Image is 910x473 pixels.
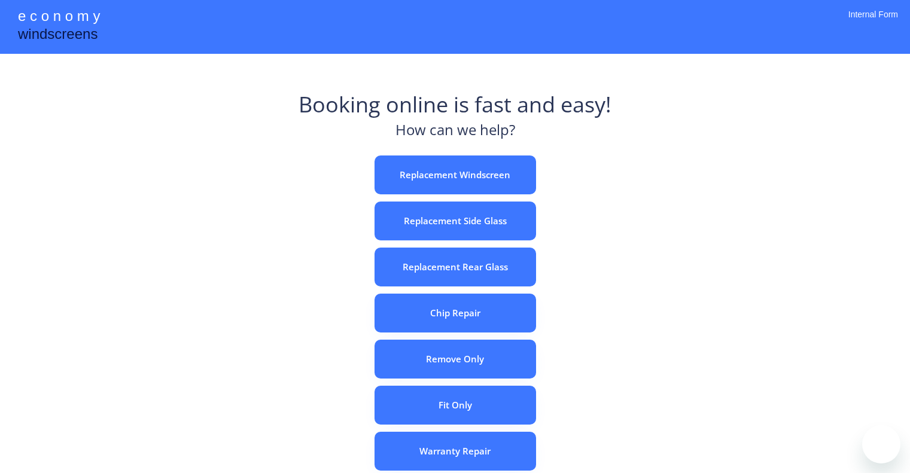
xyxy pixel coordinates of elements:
[862,425,900,463] iframe: Button to launch messaging window
[375,248,536,286] button: Replacement Rear Glass
[375,202,536,240] button: Replacement Side Glass
[848,9,898,36] div: Internal Form
[375,155,536,194] button: Replacement Windscreen
[375,294,536,332] button: Chip Repair
[375,340,536,379] button: Remove Only
[375,432,536,471] button: Warranty Repair
[395,120,515,147] div: How can we help?
[18,24,98,47] div: windscreens
[375,386,536,425] button: Fit Only
[18,6,100,29] div: e c o n o m y
[299,90,611,120] div: Booking online is fast and easy!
